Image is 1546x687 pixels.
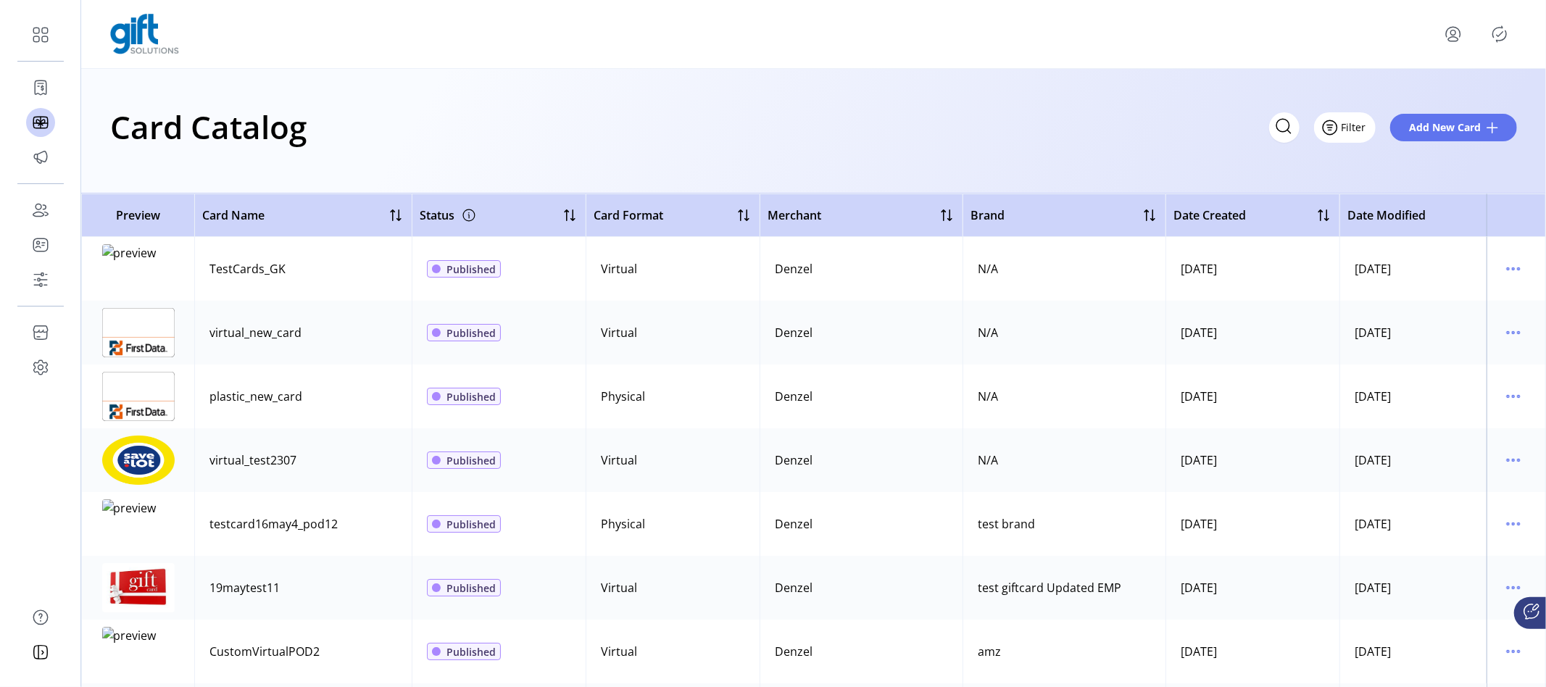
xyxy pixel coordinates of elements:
span: Filter [1342,120,1366,135]
div: Denzel [775,579,813,596]
td: [DATE] [1165,620,1339,683]
span: Card Format [594,207,663,224]
button: menu [1502,449,1525,472]
input: Search [1269,112,1300,143]
div: Denzel [775,643,813,660]
button: Publisher Panel [1488,22,1511,46]
div: virtual_test2307 [209,451,296,469]
span: Date Modified [1347,207,1426,224]
div: Denzel [775,515,813,533]
button: menu [1502,576,1525,599]
td: [DATE] [1339,620,1513,683]
span: Preview [89,207,187,224]
div: test brand [978,515,1035,533]
span: Card Name [202,207,265,224]
td: [DATE] [1165,556,1339,620]
div: Virtual [601,451,637,469]
span: Merchant [768,207,821,224]
div: N/A [978,324,998,341]
button: menu [1502,321,1525,344]
div: Status [420,204,478,227]
div: TestCards_GK [209,260,286,278]
h1: Card Catalog [110,101,307,152]
div: Virtual [601,643,637,660]
button: menu [1502,385,1525,408]
td: [DATE] [1165,492,1339,556]
img: preview [102,308,175,357]
img: preview [102,563,175,612]
span: Published [446,389,496,404]
td: [DATE] [1339,492,1513,556]
td: [DATE] [1339,556,1513,620]
div: Denzel [775,451,813,469]
td: [DATE] [1165,365,1339,428]
span: Published [446,262,496,277]
img: preview [102,499,175,549]
div: testcard16may4_pod12 [209,515,338,533]
img: preview [102,627,175,676]
img: preview [102,372,175,421]
div: Virtual [601,260,637,278]
img: preview [102,436,175,485]
span: Published [446,644,496,659]
td: [DATE] [1339,428,1513,492]
div: Denzel [775,388,813,405]
div: CustomVirtualPOD2 [209,643,320,660]
td: [DATE] [1165,301,1339,365]
span: Brand [971,207,1005,224]
span: Add New Card [1409,120,1481,135]
button: menu [1502,512,1525,536]
button: menu [1502,640,1525,663]
div: Denzel [775,324,813,341]
button: menu [1424,17,1488,51]
div: N/A [978,451,998,469]
div: plastic_new_card [209,388,302,405]
button: menu [1502,257,1525,280]
div: virtual_new_card [209,324,302,341]
span: Published [446,580,496,596]
img: preview [102,244,175,293]
div: Physical [601,388,645,405]
td: [DATE] [1339,365,1513,428]
div: test giftcard Updated EMP [978,579,1121,596]
span: Date Created [1173,207,1246,224]
div: N/A [978,388,998,405]
span: Published [446,517,496,532]
div: Physical [601,515,645,533]
button: Filter Button [1314,112,1376,143]
td: [DATE] [1339,237,1513,301]
div: Virtual [601,324,637,341]
td: [DATE] [1165,428,1339,492]
div: 19maytest11 [209,579,280,596]
button: Add New Card [1390,114,1517,141]
div: Virtual [601,579,637,596]
span: Published [446,325,496,341]
div: Denzel [775,260,813,278]
img: logo [110,14,179,54]
div: amz [978,643,1001,660]
td: [DATE] [1165,237,1339,301]
span: Published [446,453,496,468]
div: N/A [978,260,998,278]
td: [DATE] [1339,301,1513,365]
